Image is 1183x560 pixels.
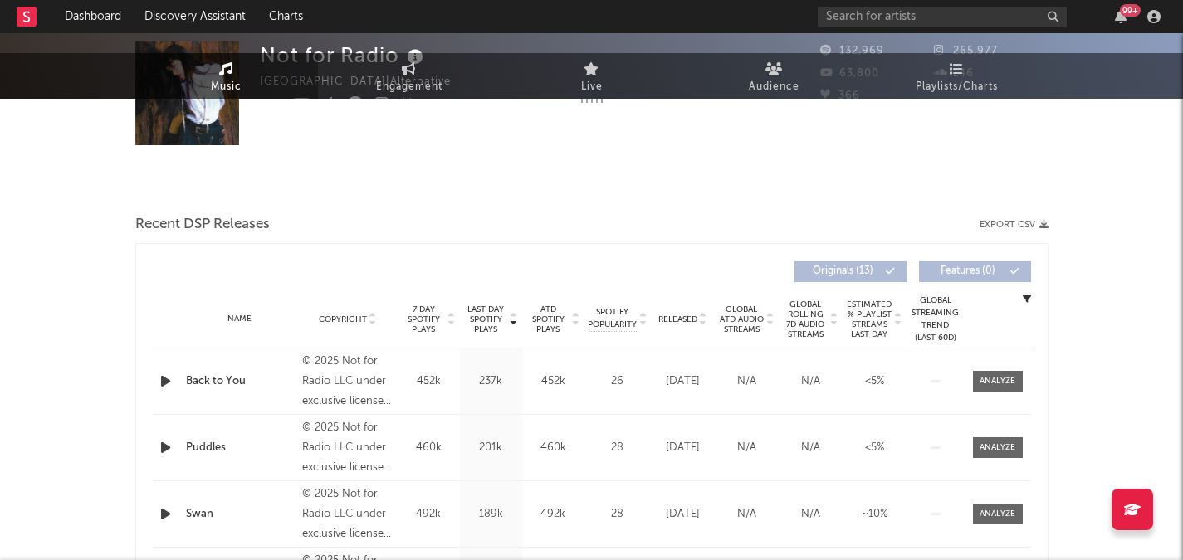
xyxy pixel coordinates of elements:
div: 189k [464,506,518,523]
span: Engagement [376,77,442,97]
div: © 2025 Not for Radio LLC under exclusive license to Atlantic Recording Corporation and Nice Life ... [302,418,393,478]
div: ~ 10 % [847,506,902,523]
div: N/A [783,440,838,456]
button: Edit [424,96,454,117]
a: Live [501,53,683,99]
div: 28 [589,506,647,523]
span: Playlists/Charts [916,77,998,97]
div: 460k [402,440,456,456]
a: Swan [186,506,295,523]
span: 265,977 [934,46,998,56]
a: Music [135,53,318,99]
div: 452k [526,373,580,390]
div: 28 [589,440,647,456]
a: Back to You [186,373,295,390]
div: 492k [402,506,456,523]
a: Engagement [318,53,501,99]
span: ATD Spotify Plays [526,304,570,334]
div: Global Streaming Trend (Last 60D) [911,295,961,344]
button: Export CSV [980,220,1049,230]
div: N/A [783,373,838,390]
span: Audience [749,77,799,97]
button: 99+ [1115,10,1127,23]
div: Name [186,313,295,325]
button: Features(0) [919,261,1031,282]
span: Features ( 0 ) [930,266,1006,276]
span: Recent DSP Releases [135,215,270,235]
div: © 2025 Not for Radio LLC under exclusive license to Atlantic Recording Corporation and Nice Life ... [302,352,393,411]
span: Last Day Spotify Plays [464,304,508,334]
span: Global Rolling 7D Audio Streams [783,299,829,339]
div: [DATE] [655,440,711,456]
div: <5% [847,440,902,456]
a: Puddles [186,440,295,456]
span: Global ATD Audio Streams [719,304,765,334]
div: 460k [526,440,580,456]
div: N/A [783,506,838,523]
div: Not for Radio [260,41,428,69]
div: 492k [526,506,580,523]
div: [DATE] [655,506,711,523]
div: [DATE] [655,373,711,390]
div: 452k [402,373,456,390]
div: <5% [847,373,902,390]
div: 201k [464,440,518,456]
a: Playlists/Charts [866,53,1049,99]
span: Released [658,314,697,324]
input: Search for artists [818,7,1067,27]
span: Live [581,77,603,97]
span: 7 Day Spotify Plays [402,304,446,334]
div: 237k [464,373,518,390]
div: N/A [719,506,775,523]
a: Audience [683,53,866,99]
span: Copyright [319,314,367,324]
span: Spotify Popularity [588,306,637,331]
div: 26 [589,373,647,390]
span: Estimated % Playlist Streams Last Day [847,299,892,339]
div: N/A [719,440,775,456]
span: Originals ( 13 ) [805,266,882,276]
div: 99 + [1120,4,1141,17]
span: Music [211,77,242,97]
div: N/A [719,373,775,390]
button: Originals(13) [794,261,907,282]
span: 132,969 [820,46,884,56]
div: © 2025 Not for Radio LLC under exclusive license to Atlantic Recording Corporation and Nice Life ... [302,485,393,544]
